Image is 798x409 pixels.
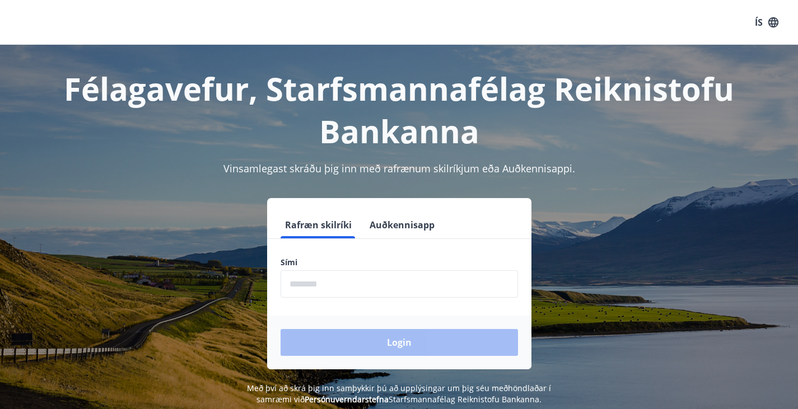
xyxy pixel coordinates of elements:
button: Rafræn skilríki [281,211,356,238]
button: ÍS [749,12,785,32]
a: Persónuverndarstefna [305,394,389,405]
label: Sími [281,257,518,268]
h1: Félagavefur, Starfsmannafélag Reiknistofu Bankanna [13,67,785,152]
span: Vinsamlegast skráðu þig inn með rafrænum skilríkjum eða Auðkennisappi. [223,162,575,175]
span: Með því að skrá þig inn samþykkir þú að upplýsingar um þig séu meðhöndlaðar í samræmi við Starfsm... [247,383,551,405]
button: Auðkennisapp [365,211,439,238]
